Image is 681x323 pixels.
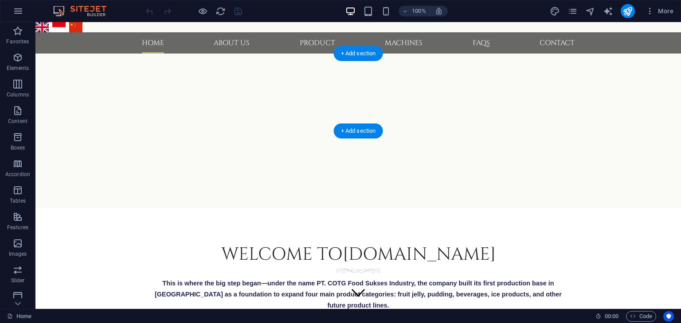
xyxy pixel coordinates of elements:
[7,91,29,98] p: Columns
[215,6,226,16] i: Reload page
[585,6,595,16] i: Navigator
[8,118,27,125] p: Content
[412,6,426,16] h6: 100%
[334,123,383,138] div: + Add section
[646,7,673,15] span: More
[603,6,613,16] i: AI Writer
[51,6,117,16] img: Editor Logo
[7,224,28,231] p: Features
[7,311,31,322] a: Click to cancel selection. Double-click to open Pages
[663,311,674,322] button: Usercentrics
[197,6,208,16] button: Click here to leave preview mode and continue editing
[6,38,29,45] p: Favorites
[9,250,27,258] p: Images
[621,4,635,18] button: publish
[595,311,619,322] h6: Session time
[622,6,633,16] i: Publish
[642,4,677,18] button: More
[399,6,430,16] button: 100%
[567,6,578,16] i: Pages (Ctrl+Alt+S)
[11,277,25,284] p: Slider
[10,197,26,204] p: Tables
[603,6,614,16] button: text_generator
[7,65,29,72] p: Elements
[605,311,618,322] span: 00 00
[585,6,596,16] button: navigator
[626,311,656,322] button: Code
[567,6,578,16] button: pages
[334,46,383,61] div: + Add section
[630,311,652,322] span: Code
[550,6,560,16] i: Design (Ctrl+Alt+Y)
[550,6,560,16] button: design
[11,144,25,151] p: Boxes
[611,313,612,319] span: :
[5,171,30,178] p: Accordion
[215,6,226,16] button: reload
[435,7,443,15] i: On resize automatically adjust zoom level to fit chosen device.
